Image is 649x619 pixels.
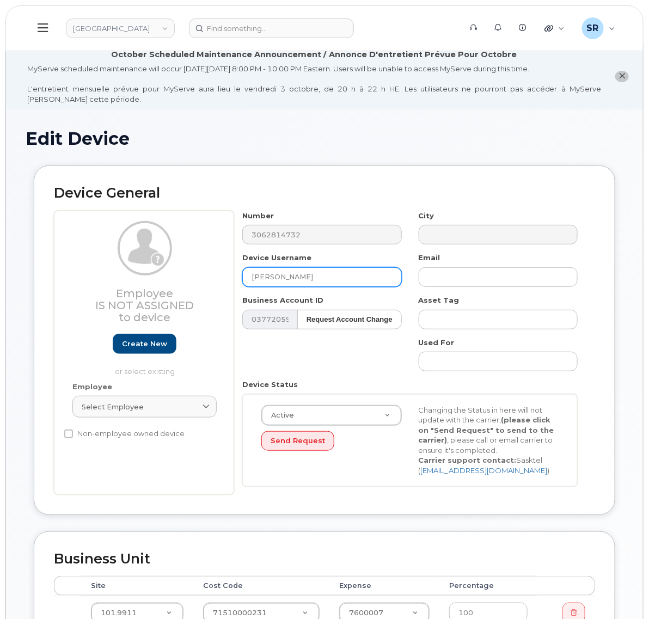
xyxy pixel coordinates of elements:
[419,211,434,221] label: City
[193,576,330,596] th: Cost Code
[418,415,554,444] strong: (please click on "Send Request" to send to the carrier)
[242,211,274,221] label: Number
[113,334,176,354] a: Create new
[54,186,595,201] h2: Device General
[81,576,193,596] th: Site
[307,315,393,323] strong: Request Account Change
[261,431,334,451] button: Send Request
[27,64,601,104] div: MyServe scheduled maintenance will occur [DATE][DATE] 8:00 PM - 10:00 PM Eastern. Users will be u...
[54,551,595,567] h2: Business Unit
[72,382,112,392] label: Employee
[349,609,383,617] span: 7600007
[419,295,460,305] label: Asset Tag
[119,311,170,324] span: to device
[242,253,311,263] label: Device Username
[242,295,323,305] label: Business Account ID
[419,253,440,263] label: Email
[297,310,402,330] button: Request Account Change
[418,456,516,464] strong: Carrier support contact:
[265,410,294,420] span: Active
[72,287,217,323] h3: Employee
[329,576,439,596] th: Expense
[26,129,623,148] h1: Edit Device
[112,49,517,60] div: October Scheduled Maintenance Announcement / Annonce D'entretient Prévue Pour Octobre
[64,427,185,440] label: Non-employee owned device
[72,396,217,418] a: Select employee
[262,406,401,425] a: Active
[101,609,137,617] span: 101.9911
[410,405,567,476] div: Changing the Status in here will not update with the carrier, , please call or email carrier to e...
[95,299,194,312] span: Is not assigned
[420,466,547,475] a: [EMAIL_ADDRESS][DOMAIN_NAME]
[82,402,144,412] span: Select employee
[213,609,267,617] span: 71510000231
[602,572,641,611] iframe: Messenger Launcher
[242,379,298,390] label: Device Status
[439,576,537,596] th: Percentage
[419,338,455,348] label: Used For
[64,430,73,438] input: Non-employee owned device
[615,71,629,82] button: close notification
[72,366,217,377] p: or select existing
